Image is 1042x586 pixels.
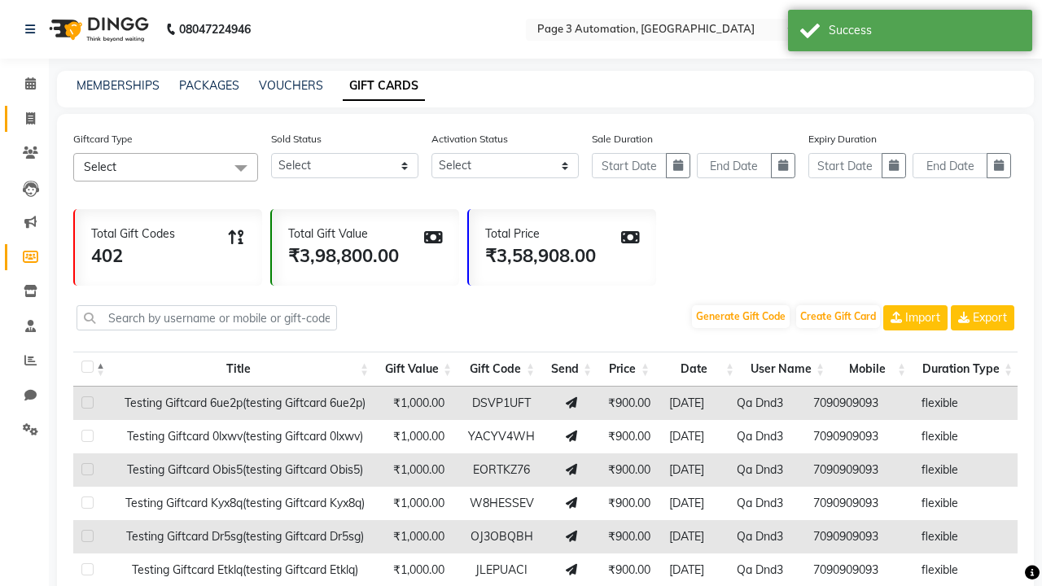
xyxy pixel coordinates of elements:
[887,387,993,420] td: flexible
[692,305,790,328] button: Generate Gift Code
[460,352,543,387] th: Gift Code: activate to sort column ascending
[659,387,715,420] td: [DATE]
[887,453,993,487] td: flexible
[431,132,508,146] label: Activation Status
[377,453,460,487] td: ₹1,000.00
[73,132,133,146] label: Giftcard Type
[377,487,460,520] td: ₹1,000.00
[600,352,658,387] th: Price: activate to sort column ascending
[113,387,377,420] td: Testing Giftcard 6ue2p(testing Giftcard 6ue2p)
[77,78,160,93] a: MEMBERSHIPS
[905,310,940,325] span: Import
[833,352,914,387] th: Mobile: activate to sort column ascending
[77,305,337,330] input: Search by username or mobile or gift-code
[887,420,993,453] td: flexible
[914,352,1021,387] th: Duration Type: activate to sort column ascending
[113,487,377,520] td: Testing Giftcard Kyx8q(testing Giftcard Kyx8q)
[377,352,460,387] th: Gift Value: activate to sort column ascending
[951,305,1014,330] button: Export
[658,352,742,387] th: Date: activate to sort column ascending
[913,153,987,178] input: End Date
[805,520,887,553] td: 7090909093
[887,520,993,553] td: flexible
[485,243,596,269] div: ₹3,58,908.00
[377,420,460,453] td: ₹1,000.00
[808,132,877,146] label: Expiry Duration
[84,160,116,174] span: Select
[470,496,534,510] span: W8HESSEV
[113,520,377,553] td: Testing Giftcard Dr5sg(testing Giftcard Dr5sg)
[113,420,377,453] td: Testing Giftcard 0lxwv(testing Giftcard 0lxwv)
[475,562,528,577] span: JLEPUACI
[543,352,600,387] th: Send : activate to sort column ascending
[742,352,833,387] th: User Name: activate to sort column ascending
[377,387,460,420] td: ₹1,000.00
[471,529,533,544] span: OJ3OBQBH
[113,352,377,387] th: Title: activate to sort column ascending
[91,225,175,243] div: Total Gift Codes
[73,352,113,387] th: : activate to sort column descending
[473,462,530,477] span: EORTKZ76
[715,520,805,553] td: Qa Dnd3
[715,487,805,520] td: Qa Dnd3
[91,243,175,269] div: 402
[343,72,425,101] a: GIFT CARDS
[887,487,993,520] td: flexible
[600,420,659,453] td: ₹900.00
[485,225,596,243] div: Total Price
[715,420,805,453] td: Qa Dnd3
[659,487,715,520] td: [DATE]
[377,520,460,553] td: ₹1,000.00
[659,420,715,453] td: [DATE]
[600,520,659,553] td: ₹900.00
[42,7,153,52] img: logo
[592,153,667,178] input: Start Date
[829,22,1020,39] div: Success
[592,132,653,146] label: Sale Duration
[600,487,659,520] td: ₹900.00
[715,387,805,420] td: Qa Dnd3
[808,153,883,178] input: Start Date
[600,387,659,420] td: ₹900.00
[288,225,399,243] div: Total Gift Value
[659,453,715,487] td: [DATE]
[472,396,531,410] span: DSVP1UFT
[179,78,239,93] a: PACKAGES
[600,453,659,487] td: ₹900.00
[697,153,772,178] input: End Date
[715,453,805,487] td: Qa Dnd3
[659,520,715,553] td: [DATE]
[259,78,323,93] a: VOUCHERS
[883,305,948,330] button: Import
[805,487,887,520] td: 7090909093
[805,420,887,453] td: 7090909093
[805,387,887,420] td: 7090909093
[288,243,399,269] div: ₹3,98,800.00
[271,132,322,146] label: Sold Status
[468,429,535,444] span: YACYV4WH
[805,453,887,487] td: 7090909093
[113,453,377,487] td: Testing Giftcard Obis5(testing Giftcard Obis5)
[179,7,251,52] b: 08047224946
[796,305,880,328] button: Create Gift Card
[973,310,1007,325] span: Export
